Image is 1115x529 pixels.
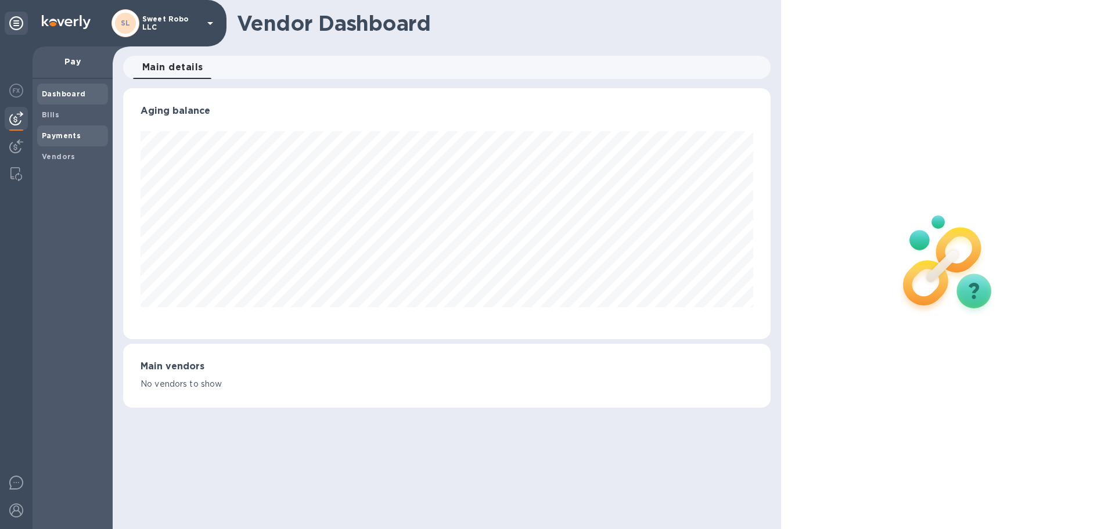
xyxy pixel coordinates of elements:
p: Pay [42,56,103,67]
h1: Vendor Dashboard [237,11,762,35]
b: Vendors [42,152,75,161]
b: SL [121,19,131,27]
h3: Aging balance [141,106,753,117]
b: Bills [42,110,59,119]
span: Main details [142,59,203,75]
p: Sweet Robo LLC [142,15,200,31]
p: No vendors to show [141,378,753,390]
img: Logo [42,15,91,29]
div: Unpin categories [5,12,28,35]
h3: Main vendors [141,361,753,372]
img: Foreign exchange [9,84,23,98]
b: Payments [42,131,81,140]
b: Dashboard [42,89,86,98]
